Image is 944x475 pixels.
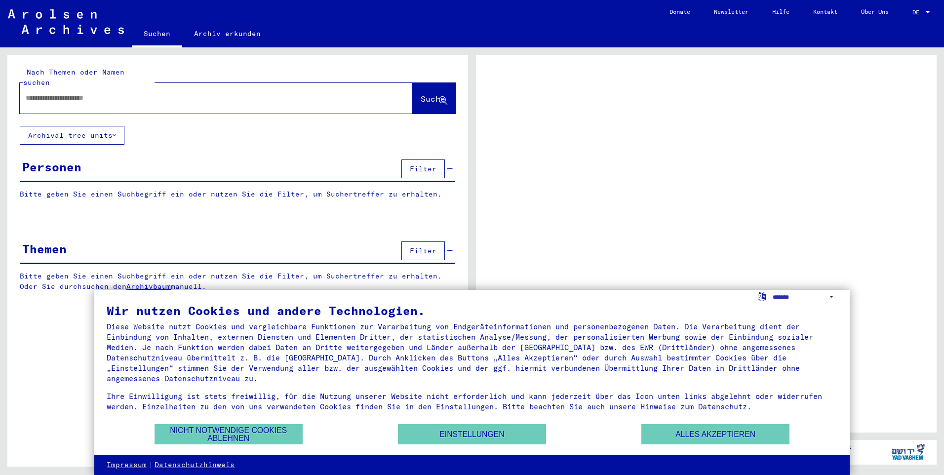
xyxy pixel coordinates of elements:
p: Bitte geben Sie einen Suchbegriff ein oder nutzen Sie die Filter, um Suchertreffer zu erhalten. O... [20,271,456,292]
mat-label: Nach Themen oder Namen suchen [23,68,124,87]
span: Suche [421,94,445,104]
button: Filter [401,159,445,178]
a: Impressum [107,460,147,470]
a: Archivbaum [126,282,171,291]
img: yv_logo.png [890,439,927,464]
button: Archival tree units [20,126,124,145]
div: Ihre Einwilligung ist stets freiwillig, für die Nutzung unserer Website nicht erforderlich und ka... [107,391,837,412]
span: Filter [410,164,436,173]
label: Sprache auswählen [757,291,767,301]
button: Suche [412,83,456,114]
span: DE [912,9,923,16]
select: Sprache auswählen [773,290,837,304]
p: Bitte geben Sie einen Suchbegriff ein oder nutzen Sie die Filter, um Suchertreffer zu erhalten. [20,189,455,199]
button: Nicht notwendige Cookies ablehnen [155,424,303,444]
a: Archiv erkunden [182,22,273,45]
a: Datenschutzhinweis [155,460,235,470]
button: Filter [401,241,445,260]
button: Alles akzeptieren [641,424,789,444]
img: Arolsen_neg.svg [8,9,124,34]
div: Diese Website nutzt Cookies und vergleichbare Funktionen zur Verarbeitung von Endgeräteinformatio... [107,321,837,384]
a: Suchen [132,22,182,47]
span: Filter [410,246,436,255]
div: Wir nutzen Cookies und andere Technologien. [107,305,837,317]
div: Personen [22,158,81,176]
button: Einstellungen [398,424,546,444]
div: Themen [22,240,67,258]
